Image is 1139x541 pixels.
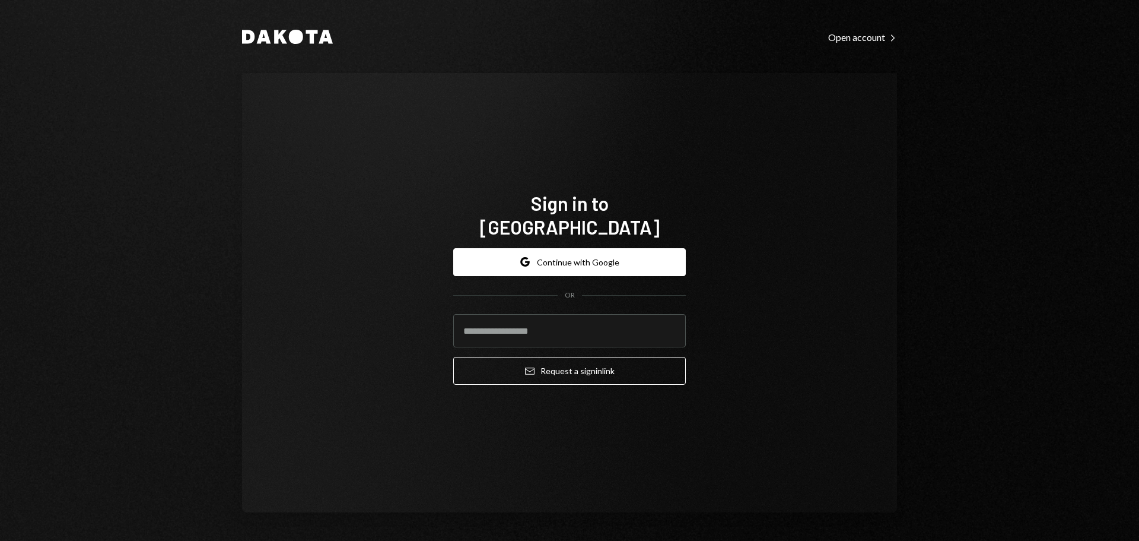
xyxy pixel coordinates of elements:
button: Continue with Google [453,248,686,276]
h1: Sign in to [GEOGRAPHIC_DATA] [453,191,686,239]
a: Open account [828,30,897,43]
button: Request a signinlink [453,357,686,385]
div: Open account [828,31,897,43]
div: OR [565,290,575,300]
